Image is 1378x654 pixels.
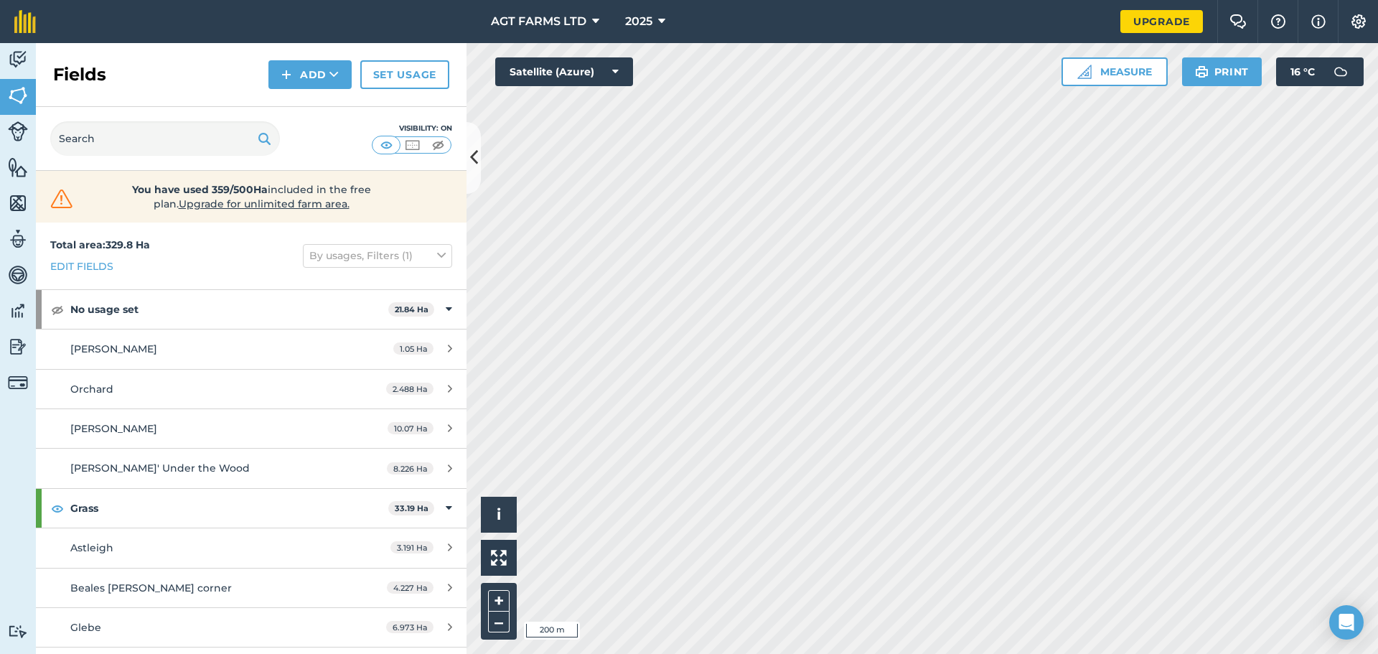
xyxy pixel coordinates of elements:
span: Astleigh [70,541,113,554]
img: svg+xml;base64,PD94bWwgdmVyc2lvbj0iMS4wIiBlbmNvZGluZz0idXRmLTgiPz4KPCEtLSBHZW5lcmF0b3I6IEFkb2JlIE... [8,49,28,70]
img: svg+xml;base64,PHN2ZyB4bWxucz0iaHR0cDovL3d3dy53My5vcmcvMjAwMC9zdmciIHdpZHRoPSI1NiIgaGVpZ2h0PSI2MC... [8,157,28,178]
a: Glebe6.973 Ha [36,608,467,647]
img: Four arrows, one pointing top left, one top right, one bottom right and the last bottom left [491,550,507,566]
span: included in the free plan . [98,182,404,211]
button: – [488,612,510,632]
div: Grass33.19 Ha [36,489,467,528]
span: [PERSON_NAME] [70,342,157,355]
span: [PERSON_NAME] [70,422,157,435]
span: Orchard [70,383,113,396]
img: svg+xml;base64,PD94bWwgdmVyc2lvbj0iMS4wIiBlbmNvZGluZz0idXRmLTgiPz4KPCEtLSBHZW5lcmF0b3I6IEFkb2JlIE... [8,336,28,358]
img: svg+xml;base64,PHN2ZyB4bWxucz0iaHR0cDovL3d3dy53My5vcmcvMjAwMC9zdmciIHdpZHRoPSI1NiIgaGVpZ2h0PSI2MC... [8,192,28,214]
img: svg+xml;base64,PD94bWwgdmVyc2lvbj0iMS4wIiBlbmNvZGluZz0idXRmLTgiPz4KPCEtLSBHZW5lcmF0b3I6IEFkb2JlIE... [8,373,28,393]
a: [PERSON_NAME]' Under the Wood8.226 Ha [36,449,467,487]
button: Measure [1061,57,1168,86]
a: Upgrade [1120,10,1203,33]
strong: 33.19 Ha [395,503,428,513]
span: 4.227 Ha [387,581,433,594]
img: Two speech bubbles overlapping with the left bubble in the forefront [1229,14,1247,29]
a: [PERSON_NAME]10.07 Ha [36,409,467,448]
button: + [488,590,510,612]
span: AGT FARMS LTD [491,13,586,30]
img: fieldmargin Logo [14,10,36,33]
h2: Fields [53,63,106,86]
img: Ruler icon [1077,65,1092,79]
a: Set usage [360,60,449,89]
div: Visibility: On [372,123,452,134]
img: svg+xml;base64,PD94bWwgdmVyc2lvbj0iMS4wIiBlbmNvZGluZz0idXRmLTgiPz4KPCEtLSBHZW5lcmF0b3I6IEFkb2JlIE... [8,300,28,322]
span: 16 ° C [1290,57,1315,86]
img: svg+xml;base64,PHN2ZyB4bWxucz0iaHR0cDovL3d3dy53My5vcmcvMjAwMC9zdmciIHdpZHRoPSIxNyIgaGVpZ2h0PSIxNy... [1311,13,1326,30]
img: svg+xml;base64,PD94bWwgdmVyc2lvbj0iMS4wIiBlbmNvZGluZz0idXRmLTgiPz4KPCEtLSBHZW5lcmF0b3I6IEFkb2JlIE... [8,625,28,638]
span: 8.226 Ha [387,462,433,475]
img: A question mark icon [1270,14,1287,29]
div: Open Intercom Messenger [1329,605,1364,640]
button: i [481,497,517,533]
img: svg+xml;base64,PHN2ZyB4bWxucz0iaHR0cDovL3d3dy53My5vcmcvMjAwMC9zdmciIHdpZHRoPSI1MCIgaGVpZ2h0PSI0MC... [403,138,421,152]
span: 6.973 Ha [386,621,433,633]
a: Astleigh3.191 Ha [36,528,467,567]
strong: You have used 359/500Ha [132,183,268,196]
img: svg+xml;base64,PD94bWwgdmVyc2lvbj0iMS4wIiBlbmNvZGluZz0idXRmLTgiPz4KPCEtLSBHZW5lcmF0b3I6IEFkb2JlIE... [8,121,28,141]
img: A cog icon [1350,14,1367,29]
div: No usage set21.84 Ha [36,290,467,329]
input: Search [50,121,280,156]
button: 16 °C [1276,57,1364,86]
span: Upgrade for unlimited farm area. [179,197,350,210]
img: svg+xml;base64,PHN2ZyB4bWxucz0iaHR0cDovL3d3dy53My5vcmcvMjAwMC9zdmciIHdpZHRoPSIxOCIgaGVpZ2h0PSIyNC... [51,301,64,318]
button: By usages, Filters (1) [303,244,452,267]
button: Add [268,60,352,89]
span: 10.07 Ha [388,422,433,434]
strong: Grass [70,489,388,528]
span: 1.05 Ha [393,342,433,355]
img: svg+xml;base64,PD94bWwgdmVyc2lvbj0iMS4wIiBlbmNvZGluZz0idXRmLTgiPz4KPCEtLSBHZW5lcmF0b3I6IEFkb2JlIE... [8,264,28,286]
span: Glebe [70,621,101,634]
img: svg+xml;base64,PHN2ZyB4bWxucz0iaHR0cDovL3d3dy53My5vcmcvMjAwMC9zdmciIHdpZHRoPSIxOSIgaGVpZ2h0PSIyNC... [1195,63,1209,80]
img: svg+xml;base64,PHN2ZyB4bWxucz0iaHR0cDovL3d3dy53My5vcmcvMjAwMC9zdmciIHdpZHRoPSIxNCIgaGVpZ2h0PSIyNC... [281,66,291,83]
span: [PERSON_NAME]' Under the Wood [70,462,250,475]
a: Edit fields [50,258,113,274]
img: svg+xml;base64,PHN2ZyB4bWxucz0iaHR0cDovL3d3dy53My5vcmcvMjAwMC9zdmciIHdpZHRoPSI1MCIgaGVpZ2h0PSI0MC... [429,138,447,152]
span: Beales [PERSON_NAME] corner [70,581,232,594]
strong: 21.84 Ha [395,304,428,314]
a: Beales [PERSON_NAME] corner4.227 Ha [36,569,467,607]
span: 2025 [625,13,652,30]
img: svg+xml;base64,PHN2ZyB4bWxucz0iaHR0cDovL3d3dy53My5vcmcvMjAwMC9zdmciIHdpZHRoPSI1MCIgaGVpZ2h0PSI0MC... [378,138,395,152]
span: 2.488 Ha [386,383,433,395]
button: Satellite (Azure) [495,57,633,86]
a: [PERSON_NAME]1.05 Ha [36,330,467,368]
span: 3.191 Ha [390,541,433,553]
img: svg+xml;base64,PHN2ZyB4bWxucz0iaHR0cDovL3d3dy53My5vcmcvMjAwMC9zdmciIHdpZHRoPSIxOSIgaGVpZ2h0PSIyNC... [258,130,271,147]
button: Print [1182,57,1262,86]
span: i [497,505,501,523]
a: Orchard2.488 Ha [36,370,467,408]
img: svg+xml;base64,PD94bWwgdmVyc2lvbj0iMS4wIiBlbmNvZGluZz0idXRmLTgiPz4KPCEtLSBHZW5lcmF0b3I6IEFkb2JlIE... [1326,57,1355,86]
strong: No usage set [70,290,388,329]
img: svg+xml;base64,PHN2ZyB4bWxucz0iaHR0cDovL3d3dy53My5vcmcvMjAwMC9zdmciIHdpZHRoPSIxOCIgaGVpZ2h0PSIyNC... [51,500,64,517]
img: svg+xml;base64,PD94bWwgdmVyc2lvbj0iMS4wIiBlbmNvZGluZz0idXRmLTgiPz4KPCEtLSBHZW5lcmF0b3I6IEFkb2JlIE... [8,228,28,250]
img: svg+xml;base64,PHN2ZyB4bWxucz0iaHR0cDovL3d3dy53My5vcmcvMjAwMC9zdmciIHdpZHRoPSIzMiIgaGVpZ2h0PSIzMC... [47,188,76,210]
strong: Total area : 329.8 Ha [50,238,150,251]
a: You have used 359/500Haincluded in the free plan.Upgrade for unlimited farm area. [47,182,455,211]
img: svg+xml;base64,PHN2ZyB4bWxucz0iaHR0cDovL3d3dy53My5vcmcvMjAwMC9zdmciIHdpZHRoPSI1NiIgaGVpZ2h0PSI2MC... [8,85,28,106]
